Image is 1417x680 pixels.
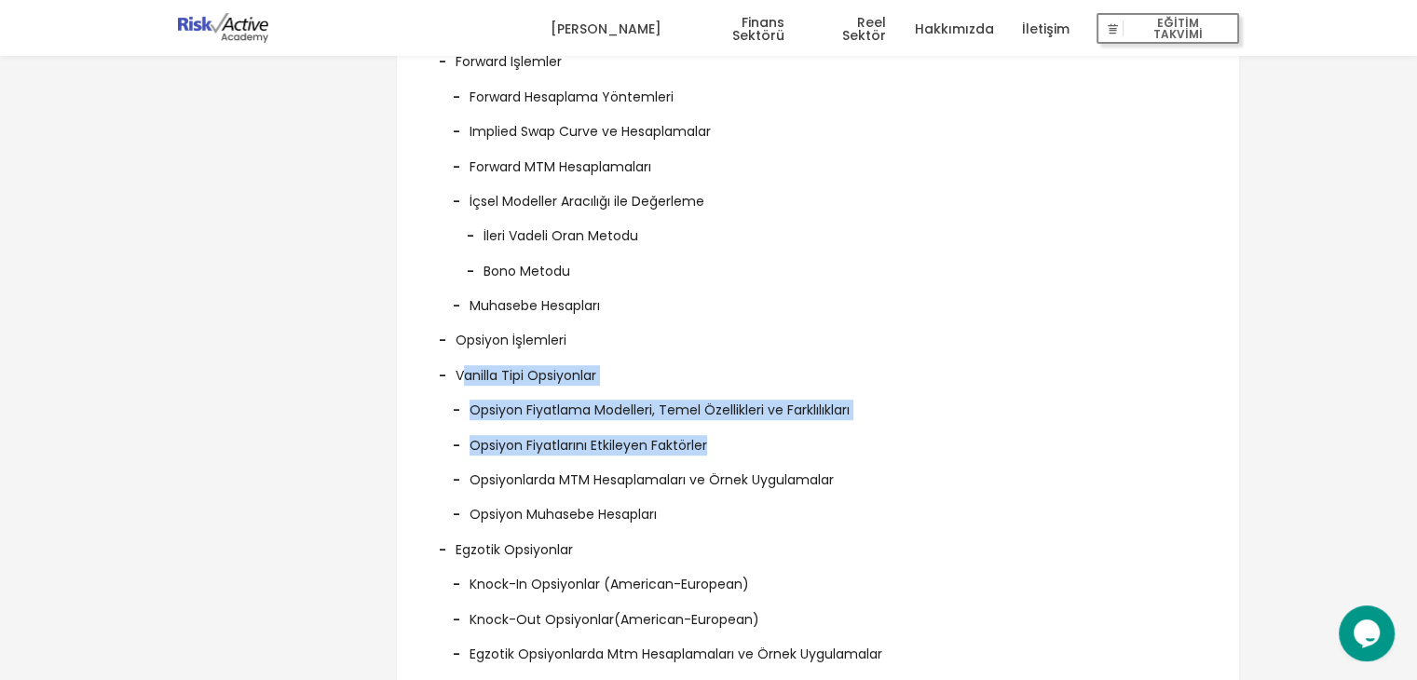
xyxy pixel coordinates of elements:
[1097,13,1239,45] button: EĞİTİM TAKVİMİ
[439,143,1197,177] li: Forward MTM Hesaplamaları
[439,177,1197,281] li: İçsel Modeller Aracılığı ile Değerleme
[688,1,784,57] a: Finans Sektörü
[453,211,1183,246] li: İleri Vadeli Oran Metodu
[439,281,1197,316] li: Muhasebe Hesapları
[1339,605,1398,661] iframe: chat widget
[439,386,1197,420] li: Opsiyon Fiyatlama Modelleri, Temel Özellikleri ve Farklılıkları
[178,13,269,43] img: logo-dark.png
[439,490,1197,524] li: Opsiyon Muhasebe Hesapları
[439,630,1197,664] li: Egzotik Opsiyonlarda Mtm Hesaplamaları ve Örnek Uygulamalar
[1124,16,1232,42] span: EĞİTİM TAKVİMİ
[914,1,993,57] a: Hakkımızda
[1021,1,1069,57] a: İletişim
[439,456,1197,490] li: Opsiyonlarda MTM Hesaplamaları ve Örnek Uygulamalar
[1097,1,1239,57] a: EĞİTİM TAKVİMİ
[425,351,1211,525] li: Vanilla Tipi Opsiyonlar
[439,73,1197,107] li: Forward Hesaplama Yöntemleri
[439,421,1197,456] li: Opsiyon Fiyatlarını Etkileyen Faktörler
[453,247,1183,281] li: Bono Metodu
[550,1,661,57] a: [PERSON_NAME]
[425,316,1211,350] li: Opsiyon İşlemleri
[439,107,1197,142] li: Implied Swap Curve ve Hesaplamalar
[425,37,1211,316] li: Forward İşlemler
[439,560,1197,594] li: Knock-In Opsiyonlar (American-European)
[439,595,1197,630] li: Knock-Out Opsiyonlar(American-European)
[812,1,886,57] a: Reel Sektör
